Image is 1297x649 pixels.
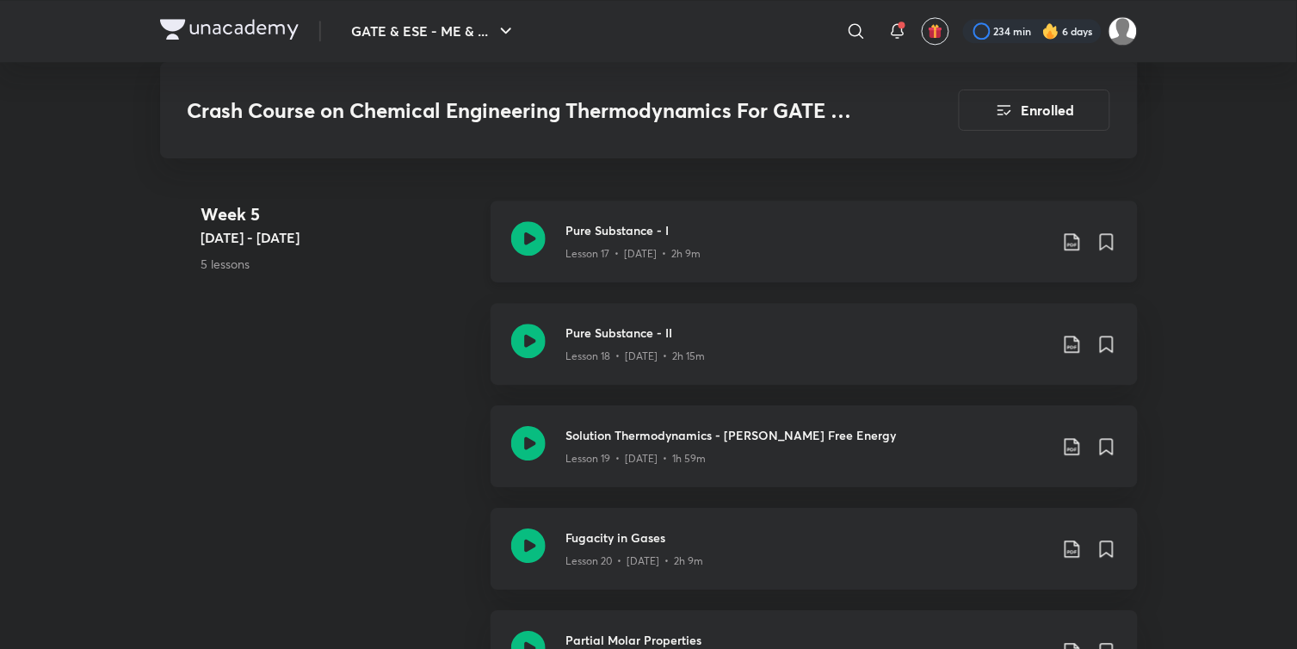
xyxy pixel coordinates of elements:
p: 5 lessons [201,256,477,274]
h3: Pure Substance - I [566,221,1048,239]
p: Lesson 20 • [DATE] • 2h 9m [566,553,704,569]
img: avatar [928,23,943,39]
h3: Pure Substance - II [566,324,1048,342]
a: Pure Substance - ILesson 17 • [DATE] • 2h 9m [491,201,1138,303]
img: Company Logo [160,19,299,40]
a: Pure Substance - IILesson 18 • [DATE] • 2h 15m [491,303,1138,405]
a: Company Logo [160,19,299,44]
button: GATE & ESE - ME & ... [342,14,527,48]
button: Enrolled [959,90,1110,131]
p: Lesson 18 • [DATE] • 2h 15m [566,349,706,364]
p: Lesson 17 • [DATE] • 2h 9m [566,246,701,262]
img: streak [1042,22,1059,40]
h3: Crash Course on Chemical Engineering Thermodynamics For GATE & PSUs 2025 [188,98,862,123]
h5: [DATE] - [DATE] [201,228,477,249]
h4: Week 5 [201,202,477,228]
h3: Solution Thermodynamics - [PERSON_NAME] Free Energy [566,426,1048,444]
img: Sujay Saha [1109,16,1138,46]
h3: Fugacity in Gases [566,528,1048,547]
h3: Partial Molar Properties [566,631,1048,649]
button: avatar [922,17,949,45]
a: Fugacity in GasesLesson 20 • [DATE] • 2h 9m [491,508,1138,610]
p: Lesson 19 • [DATE] • 1h 59m [566,451,707,467]
a: Solution Thermodynamics - [PERSON_NAME] Free EnergyLesson 19 • [DATE] • 1h 59m [491,405,1138,508]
